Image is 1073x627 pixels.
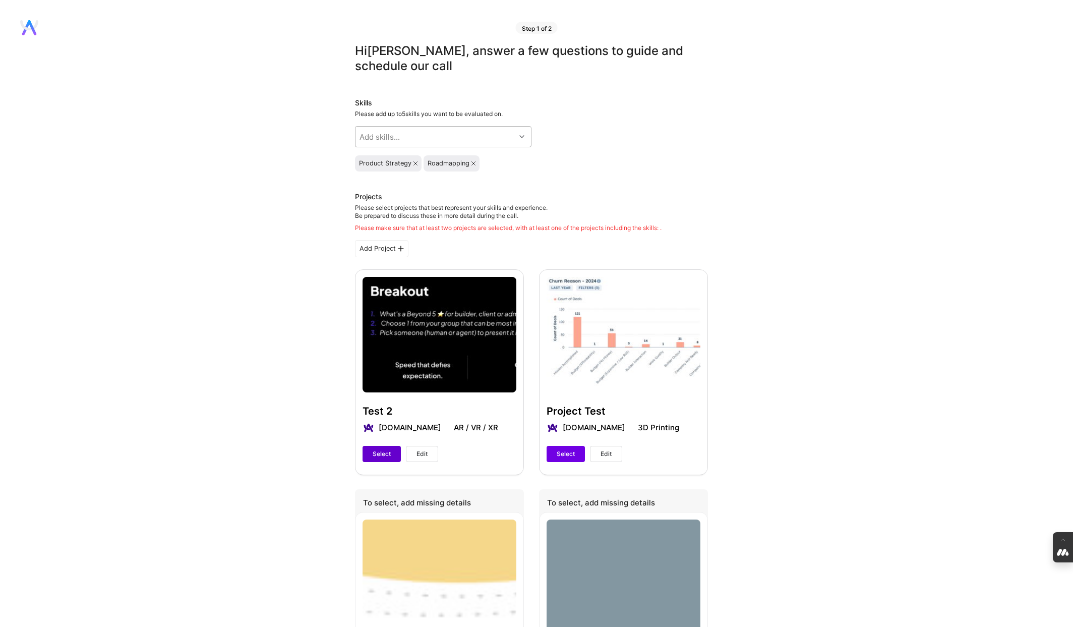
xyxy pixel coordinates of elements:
[355,110,708,118] div: Please add up to 5 skills you want to be evaluated on.
[547,446,585,462] button: Select
[413,161,418,165] i: icon Close
[471,161,475,165] i: icon Close
[355,192,382,202] div: Projects
[428,159,469,167] div: Roadmapping
[359,159,411,167] div: Product Strategy
[355,489,524,519] div: To select, add missing details
[355,98,708,108] div: Skills
[363,446,401,462] button: Select
[601,449,612,459] span: Edit
[355,204,662,232] div: Please select projects that best represent your skills and experience. Be prepared to discuss the...
[355,240,408,257] div: Add Project
[355,43,708,74] div: Hi [PERSON_NAME] , answer a few questions to guide and schedule our call
[590,446,622,462] button: Edit
[557,449,575,459] span: Select
[519,134,524,139] i: icon Chevron
[406,446,438,462] button: Edit
[516,22,558,34] div: Step 1 of 2
[416,449,428,459] span: Edit
[539,489,708,519] div: To select, add missing details
[355,224,662,232] div: Please make sure that at least two projects are selected, with at least one of the projects inclu...
[373,449,391,459] span: Select
[360,132,400,142] div: Add skills...
[398,246,404,252] i: icon PlusBlackFlat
